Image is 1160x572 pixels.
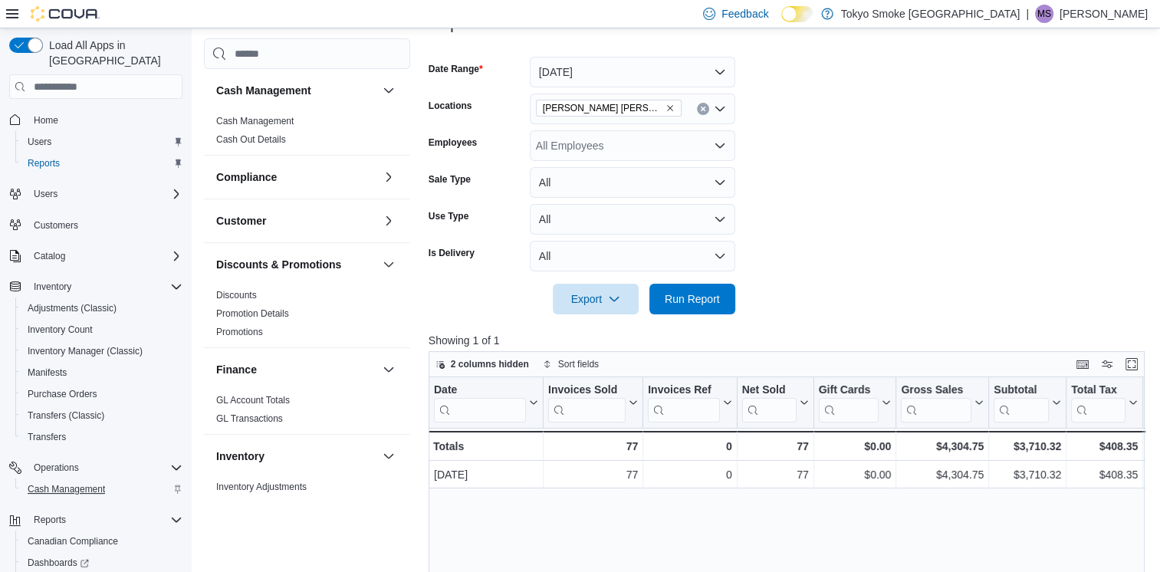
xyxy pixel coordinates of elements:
button: Reports [3,509,189,531]
p: [PERSON_NAME] [1060,5,1148,23]
button: Net Sold [741,383,808,422]
h3: Cash Management [216,83,311,98]
p: Showing 1 of 1 [429,333,1152,348]
span: Catalog [28,247,182,265]
span: Cash Management [216,115,294,127]
div: Gross Sales [901,383,971,398]
button: Transfers (Classic) [15,405,189,426]
span: Purchase Orders [21,385,182,403]
button: Cash Management [216,83,376,98]
button: Inventory [216,449,376,464]
div: Finance [204,391,410,434]
span: Reports [21,154,182,173]
p: | [1026,5,1029,23]
span: Inventory Manager (Classic) [21,342,182,360]
button: Catalog [28,247,71,265]
button: Users [3,183,189,205]
span: Canadian Compliance [21,532,182,551]
div: Gross Sales [901,383,971,422]
span: Operations [28,459,182,477]
span: Cash Management [28,483,105,495]
button: Transfers [15,426,189,448]
a: Purchase Orders [21,385,104,403]
div: Net Sold [741,383,796,398]
a: Promotions [216,327,263,337]
label: Locations [429,100,472,112]
button: Invoices Ref [648,383,731,422]
span: Home [28,110,182,129]
span: GL Transactions [216,413,283,425]
span: Adjustments (Classic) [28,302,117,314]
a: Reports [21,154,66,173]
span: Customers [28,215,182,235]
button: Run Report [649,284,735,314]
a: Inventory Count [21,321,99,339]
div: Date [434,383,526,422]
div: Discounts & Promotions [204,286,410,347]
span: Adjustments (Classic) [21,299,182,317]
div: Net Sold [741,383,796,422]
a: Customers [28,216,84,235]
label: Employees [429,136,477,149]
div: $0.00 [818,437,891,455]
div: $0.00 [819,465,892,484]
button: Manifests [15,362,189,383]
span: Canadian Compliance [28,535,118,547]
button: Display options [1098,355,1116,373]
div: Subtotal [994,383,1049,422]
span: Melville Prince William [536,100,682,117]
span: Dashboards [21,554,182,572]
img: Cova [31,6,100,21]
a: Dashboards [21,554,95,572]
span: Inventory [34,281,71,293]
span: Purchase Orders [28,388,97,400]
button: Enter fullscreen [1122,355,1141,373]
div: 77 [548,465,638,484]
span: Home [34,114,58,127]
span: GL Account Totals [216,394,290,406]
span: Users [21,133,182,151]
span: Users [28,185,182,203]
div: 77 [741,437,808,455]
button: Customers [3,214,189,236]
button: All [530,167,735,198]
button: Users [15,131,189,153]
button: Export [553,284,639,314]
button: All [530,241,735,271]
button: Customer [380,212,398,230]
a: Cash Management [216,116,294,127]
button: Inventory [380,447,398,465]
div: Invoices Ref [648,383,719,422]
button: Gross Sales [901,383,984,422]
span: [PERSON_NAME] [PERSON_NAME] [543,100,662,116]
label: Is Delivery [429,247,475,259]
a: Canadian Compliance [21,532,124,551]
a: GL Transactions [216,413,283,424]
a: Transfers (Classic) [21,406,110,425]
button: Finance [380,360,398,379]
p: Tokyo Smoke [GEOGRAPHIC_DATA] [841,5,1020,23]
a: Manifests [21,363,73,382]
h3: Finance [216,362,257,377]
div: Invoices Sold [548,383,626,422]
button: Compliance [380,168,398,186]
button: All [530,204,735,235]
div: Gift Cards [818,383,879,398]
span: Run Report [665,291,720,307]
span: Feedback [721,6,768,21]
span: Transfers (Classic) [21,406,182,425]
span: Reports [28,157,60,169]
input: Dark Mode [781,6,813,22]
span: Transfers [28,431,66,443]
span: Reports [28,511,182,529]
button: Purchase Orders [15,383,189,405]
div: Invoices Sold [548,383,626,398]
span: Reports [34,514,66,526]
label: Sale Type [429,173,471,186]
button: Cash Management [380,81,398,100]
button: Discounts & Promotions [216,257,376,272]
h3: Discounts & Promotions [216,257,341,272]
span: Manifests [28,367,67,379]
span: Manifests [21,363,182,382]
